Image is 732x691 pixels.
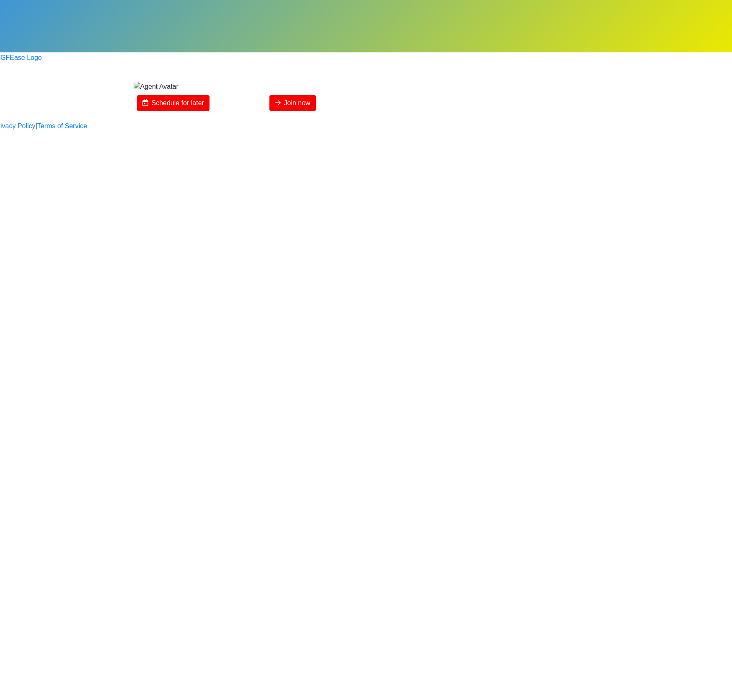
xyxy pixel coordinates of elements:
img: Agent Avatar [134,82,178,92]
a: | [36,121,37,131]
a: Terms of Service [37,121,87,131]
button: Join now [269,95,316,111]
button: Schedule for later [137,95,210,111]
